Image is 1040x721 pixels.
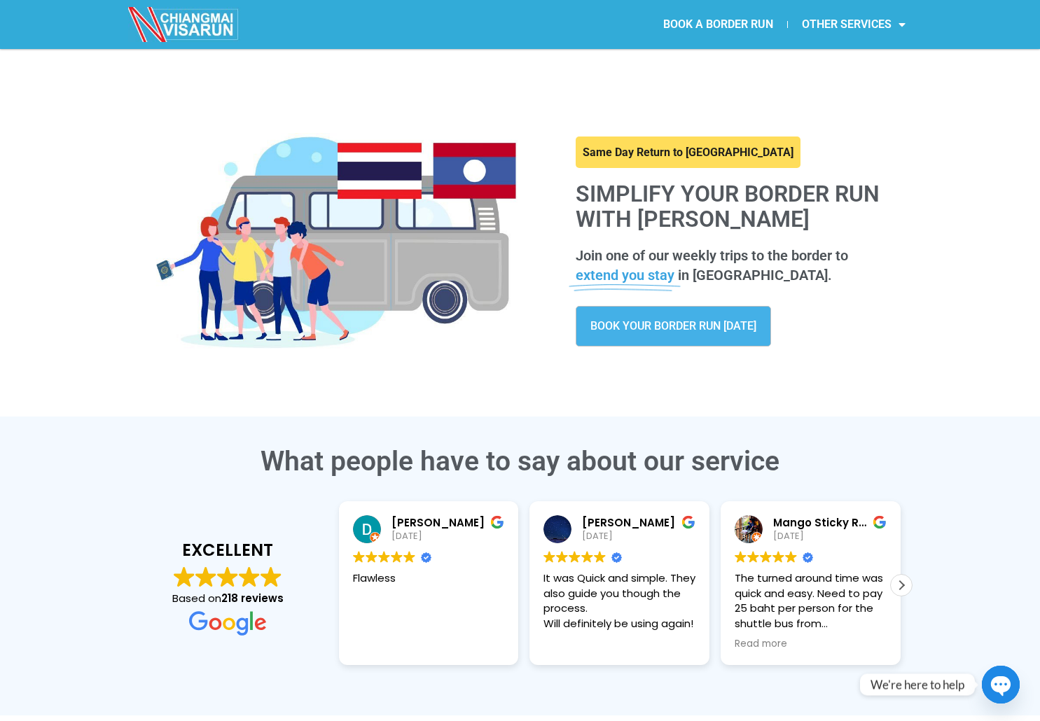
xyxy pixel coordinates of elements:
img: Google [239,566,260,587]
img: Google [391,551,403,563]
span: BOOK YOUR BORDER RUN [DATE] [590,321,756,332]
div: [DATE] [773,530,887,542]
img: Google [174,566,195,587]
img: Google [772,551,784,563]
img: Google [261,566,282,587]
span: Join one of our weekly trips to the border to [576,247,848,264]
div: [PERSON_NAME] [582,515,695,530]
img: Google [378,551,390,563]
a: OTHER SERVICES [788,8,920,41]
img: Dave Reid profile picture [353,515,381,543]
div: Next review [891,575,912,596]
img: Google [543,551,555,563]
img: Google [353,551,365,563]
img: Google [569,551,581,563]
h1: Simplify your border run with [PERSON_NAME] [576,182,899,231]
img: Google [556,551,568,563]
nav: Menu [520,8,920,41]
img: Google [581,551,593,563]
div: Flawless [353,570,505,631]
a: BOOK A BORDER RUN [649,8,787,41]
div: It was Quick and simple. They also guide you though the process. Will definitely be using again! [543,570,695,631]
span: Read more [735,638,787,651]
img: Google [760,551,772,563]
div: The turned around time was quick and easy. Need to pay 25 baht per person for the shuttle bus fro... [735,570,887,631]
div: [PERSON_NAME] [391,515,505,530]
img: Google [195,566,216,587]
img: Google [735,551,747,563]
div: [DATE] [582,530,695,542]
strong: 218 reviews [221,591,284,605]
img: Marcus Olsen profile picture [543,515,571,543]
img: Google [217,566,238,587]
strong: EXCELLENT [142,538,314,562]
img: Google [366,551,377,563]
span: in [GEOGRAPHIC_DATA]. [678,267,832,283]
img: Google [747,551,759,563]
a: BOOK YOUR BORDER RUN [DATE] [576,306,771,346]
div: Mango Sticky Rice [773,515,887,530]
img: Google [785,551,797,563]
img: Google [403,551,415,563]
img: Mango Sticky Rice profile picture [735,515,763,543]
div: [DATE] [391,530,505,542]
img: Google [189,611,266,636]
span: Based on [172,591,284,605]
img: Google [594,551,606,563]
h3: What people have to say about our service [128,448,913,475]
